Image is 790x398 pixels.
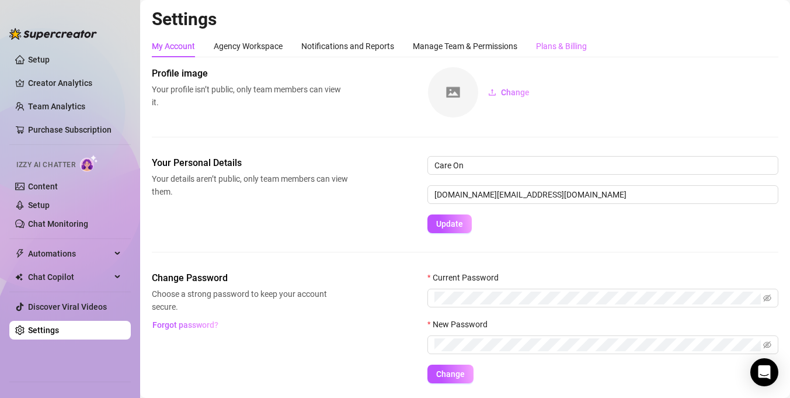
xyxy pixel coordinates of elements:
[28,302,107,312] a: Discover Viral Videos
[479,83,539,102] button: Change
[152,156,348,170] span: Your Personal Details
[427,271,506,284] label: Current Password
[501,88,530,97] span: Change
[436,369,465,379] span: Change
[9,28,97,40] img: logo-BBDzfeDw.svg
[750,358,778,386] div: Open Intercom Messenger
[28,120,121,139] a: Purchase Subscription
[152,67,348,81] span: Profile image
[763,341,771,349] span: eye-invisible
[28,102,85,111] a: Team Analytics
[28,200,50,210] a: Setup
[28,326,59,335] a: Settings
[763,294,771,302] span: eye-invisible
[28,74,121,92] a: Creator Analytics
[536,40,587,53] div: Plans & Billing
[152,172,348,198] span: Your details aren’t public, only team members can view them.
[16,160,75,171] span: Izzy AI Chatter
[15,249,25,258] span: thunderbolt
[152,40,195,53] div: My Account
[413,40,517,53] div: Manage Team & Permissions
[28,244,111,263] span: Automations
[15,273,23,281] img: Chat Copilot
[427,318,495,331] label: New Password
[28,268,111,286] span: Chat Copilot
[152,316,218,334] button: Forgot password?
[28,55,50,64] a: Setup
[427,365,474,383] button: Change
[301,40,394,53] div: Notifications and Reports
[214,40,283,53] div: Agency Workspace
[436,219,463,229] span: Update
[434,292,761,304] input: Current Password
[427,214,472,233] button: Update
[427,156,778,175] input: Enter name
[427,185,778,204] input: Enter new email
[152,288,348,313] span: Choose a strong password to keep your account secure.
[28,182,58,191] a: Content
[488,88,496,96] span: upload
[152,271,348,285] span: Change Password
[428,67,478,117] img: square-placeholder.png
[152,8,778,30] h2: Settings
[152,83,348,109] span: Your profile isn’t public, only team members can view it.
[434,338,761,351] input: New Password
[28,219,88,229] a: Chat Monitoring
[152,320,218,330] span: Forgot password?
[80,155,98,172] img: AI Chatter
